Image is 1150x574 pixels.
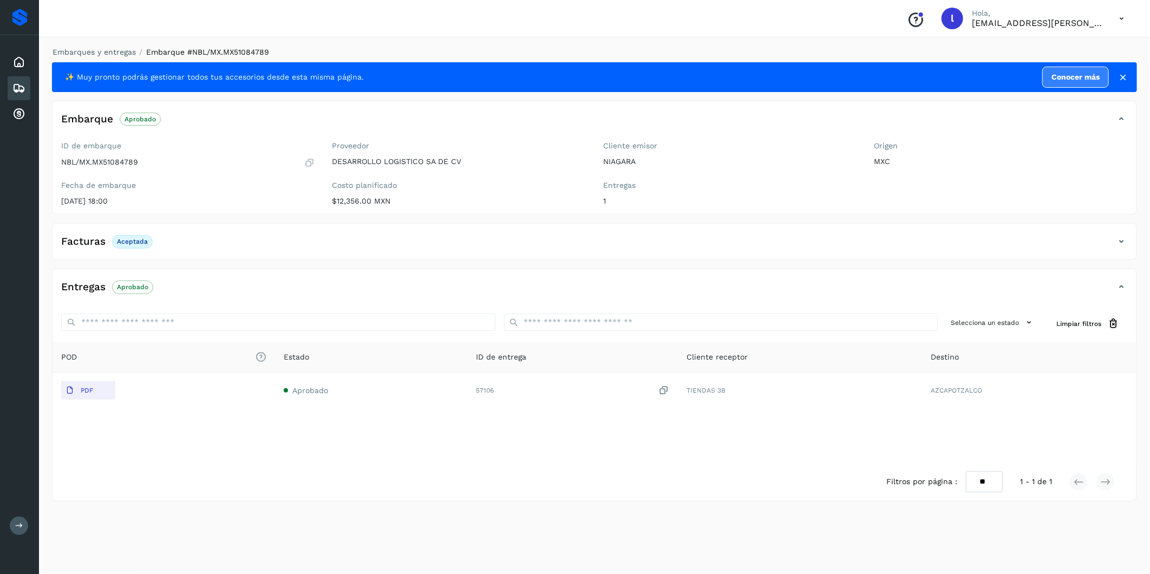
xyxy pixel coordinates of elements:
nav: breadcrumb [52,47,1137,58]
label: Origen [874,141,1128,151]
div: EntregasAprobado [53,278,1136,305]
p: 1 [603,197,857,206]
button: Limpiar filtros [1048,314,1128,334]
span: POD [61,351,266,363]
span: Aprobado [292,386,328,395]
span: Estado [284,351,309,363]
span: Destino [931,351,959,363]
span: ID de entrega [476,351,526,363]
td: AZCAPOTZALCO [923,373,1136,408]
p: Hola, [972,9,1102,18]
span: Embarque #NBL/MX.MX51084789 [146,48,269,56]
label: ID de embarque [61,141,315,151]
h4: Facturas [61,236,106,248]
label: Costo planificado [332,181,586,190]
span: Cliente receptor [687,351,748,363]
p: Aprobado [125,115,156,123]
span: Limpiar filtros [1056,319,1101,329]
span: 1 - 1 de 1 [1020,476,1052,487]
p: Aprobado [117,283,148,291]
button: Selecciona un estado [946,314,1039,331]
div: EmbarqueAprobado [53,110,1136,137]
div: Inicio [8,50,30,74]
div: 57106 [476,385,669,396]
p: Aceptada [117,238,148,245]
label: Proveedor [332,141,586,151]
div: FacturasAceptada [53,232,1136,259]
p: NBL/MX.MX51084789 [61,158,138,167]
label: Entregas [603,181,857,190]
label: Cliente emisor [603,141,857,151]
p: DESARROLLO LOGISTICO SA DE CV [332,157,586,166]
h4: Embarque [61,113,113,126]
p: MXC [874,157,1128,166]
span: Filtros por página : [886,476,957,487]
p: $12,356.00 MXN [332,197,586,206]
td: TIENDAS 3B [678,373,922,408]
p: [DATE] 18:00 [61,197,315,206]
div: Embarques [8,76,30,100]
p: lauraamalia.castillo@xpertal.com [972,18,1102,28]
a: Conocer más [1042,67,1109,88]
p: PDF [81,387,93,394]
label: Fecha de embarque [61,181,315,190]
a: Embarques y entregas [53,48,136,56]
span: ✨ Muy pronto podrás gestionar todos tus accesorios desde esta misma página. [65,71,364,83]
h4: Entregas [61,281,106,293]
p: NIAGARA [603,157,857,166]
button: PDF [61,381,115,400]
div: Cuentas por cobrar [8,102,30,126]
